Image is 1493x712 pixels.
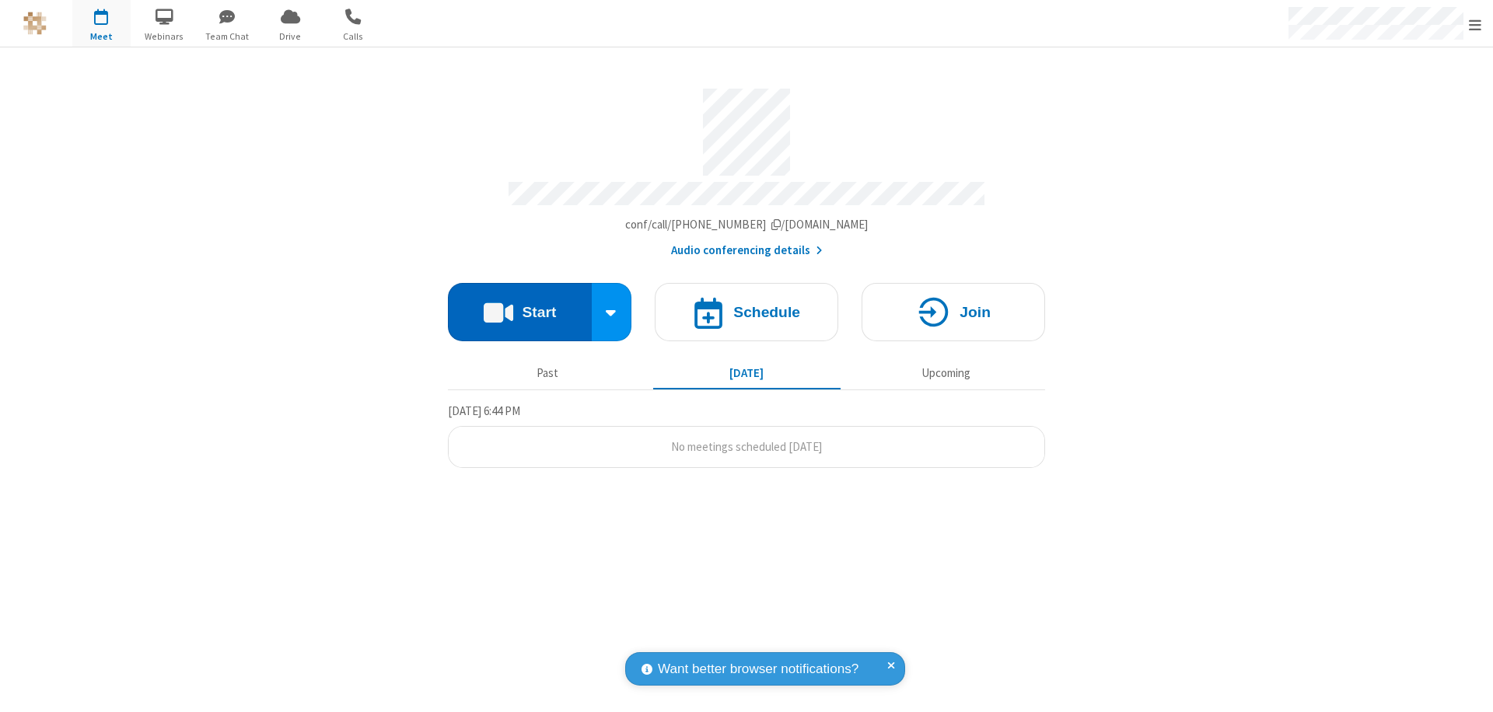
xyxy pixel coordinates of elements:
[522,305,556,319] h4: Start
[625,216,869,234] button: Copy my meeting room linkCopy my meeting room link
[324,30,383,44] span: Calls
[733,305,800,319] h4: Schedule
[23,12,47,35] img: QA Selenium DO NOT DELETE OR CHANGE
[852,358,1040,388] button: Upcoming
[448,77,1045,260] section: Account details
[655,283,838,341] button: Schedule
[960,305,991,319] h4: Join
[448,402,1045,469] section: Today's Meetings
[135,30,194,44] span: Webinars
[454,358,642,388] button: Past
[448,283,592,341] button: Start
[653,358,841,388] button: [DATE]
[261,30,320,44] span: Drive
[625,217,869,232] span: Copy my meeting room link
[448,403,520,418] span: [DATE] 6:44 PM
[671,242,823,260] button: Audio conferencing details
[72,30,131,44] span: Meet
[671,439,822,454] span: No meetings scheduled [DATE]
[658,659,858,679] span: Want better browser notifications?
[862,283,1045,341] button: Join
[198,30,257,44] span: Team Chat
[592,283,632,341] div: Start conference options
